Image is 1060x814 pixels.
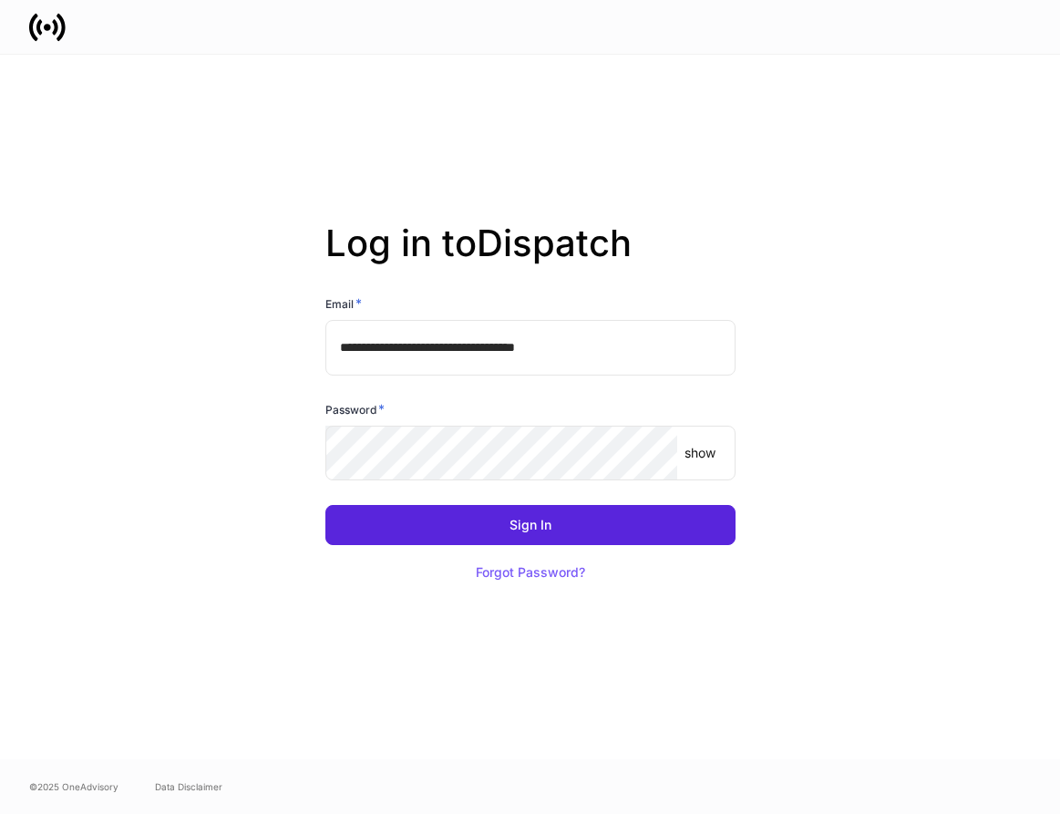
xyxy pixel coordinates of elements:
h6: Password [325,400,385,418]
button: Sign In [325,505,736,545]
div: Forgot Password? [476,566,585,579]
h6: Email [325,294,362,313]
h2: Log in to Dispatch [325,222,736,294]
span: © 2025 OneAdvisory [29,779,118,794]
p: show [684,444,715,462]
a: Data Disclaimer [155,779,222,794]
div: Sign In [509,519,551,531]
button: Forgot Password? [453,552,608,592]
